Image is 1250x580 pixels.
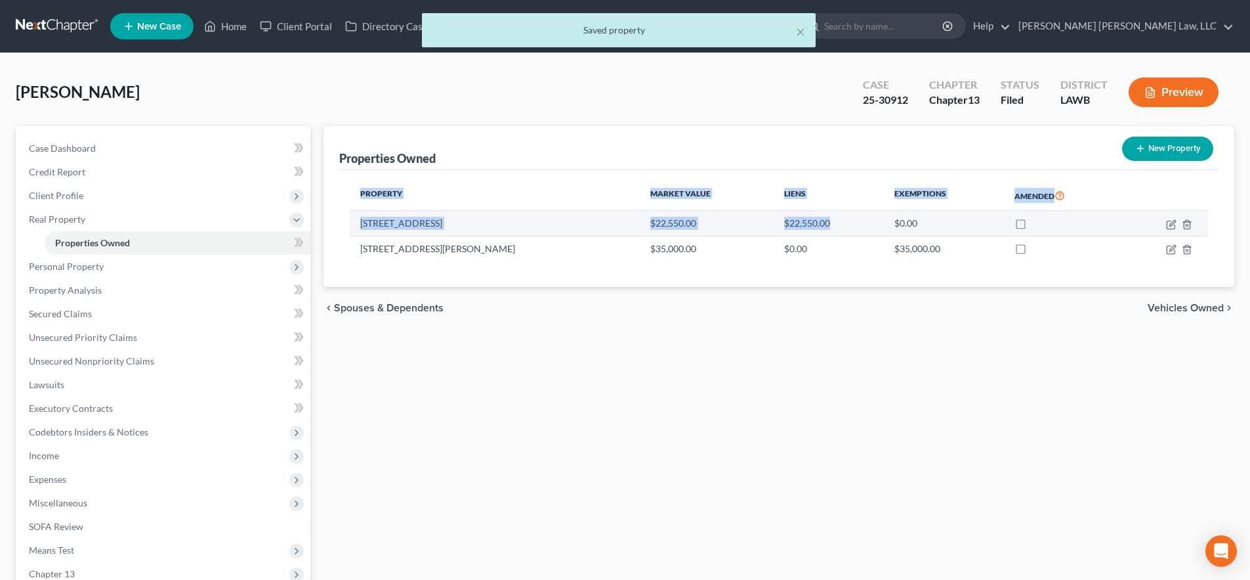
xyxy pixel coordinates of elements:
[1060,78,1108,93] div: District
[29,261,104,272] span: Personal Property
[18,137,310,160] a: Case Dashboard
[640,236,774,261] td: $35,000.00
[350,211,639,236] td: [STREET_ADDRESS]
[1001,78,1039,93] div: Status
[29,403,113,414] span: Executory Contracts
[29,450,59,461] span: Income
[18,349,310,373] a: Unsecured Nonpriority Claims
[29,355,154,367] span: Unsecured Nonpriority Claims
[929,78,980,93] div: Chapter
[1004,181,1122,211] th: Amended
[55,237,130,248] span: Properties Owned
[863,78,908,93] div: Case
[968,93,980,106] span: 13
[18,160,310,184] a: Credit Report
[1060,93,1108,108] div: LAWB
[29,545,74,556] span: Means Test
[884,236,1004,261] td: $35,000.00
[1122,137,1213,161] button: New Property
[1224,303,1234,313] i: chevron_right
[774,236,884,261] td: $0.00
[29,568,75,579] span: Chapter 13
[29,474,66,485] span: Expenses
[339,150,436,166] div: Properties Owned
[350,236,639,261] td: [STREET_ADDRESS][PERSON_NAME]
[884,211,1004,236] td: $0.00
[29,521,83,532] span: SOFA Review
[18,326,310,349] a: Unsecured Priority Claims
[929,93,980,108] div: Chapter
[432,24,805,37] div: Saved property
[45,231,310,255] a: Properties Owned
[18,515,310,539] a: SOFA Review
[774,181,884,211] th: Liens
[29,497,87,508] span: Miscellaneous
[334,303,444,313] span: Spouses & Dependents
[29,379,64,390] span: Lawsuits
[18,397,310,420] a: Executory Contracts
[640,211,774,236] td: $22,550.00
[323,303,444,313] button: chevron_left Spouses & Dependents
[1148,303,1234,313] button: Vehicles Owned chevron_right
[18,373,310,397] a: Lawsuits
[29,308,92,319] span: Secured Claims
[18,279,310,302] a: Property Analysis
[1205,535,1237,567] div: Open Intercom Messenger
[796,24,805,39] button: ×
[863,93,908,108] div: 25-30912
[16,82,140,101] span: [PERSON_NAME]
[350,181,639,211] th: Property
[1148,303,1224,313] span: Vehicles Owned
[29,213,85,225] span: Real Property
[1129,78,1219,107] button: Preview
[323,303,334,313] i: chevron_left
[884,181,1004,211] th: Exemptions
[29,166,85,177] span: Credit Report
[29,426,148,437] span: Codebtors Insiders & Notices
[29,332,137,343] span: Unsecured Priority Claims
[640,181,774,211] th: Market Value
[29,143,96,154] span: Case Dashboard
[29,190,83,201] span: Client Profile
[774,211,884,236] td: $22,550.00
[1001,93,1039,108] div: Filed
[29,284,102,296] span: Property Analysis
[18,302,310,326] a: Secured Claims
